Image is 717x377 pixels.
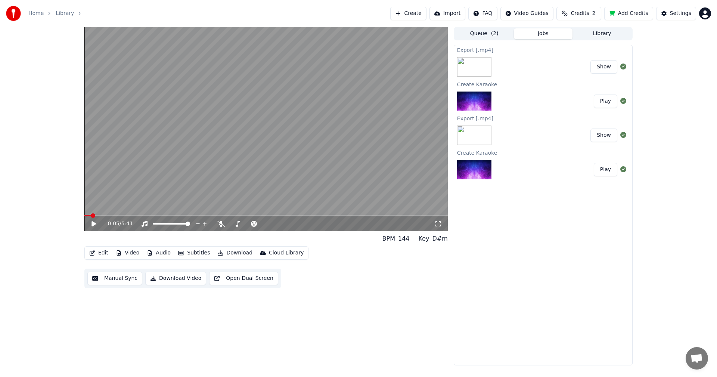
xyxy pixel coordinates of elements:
[432,234,448,243] div: D#m
[455,28,514,39] button: Queue
[590,60,617,74] button: Show
[390,7,426,20] button: Create
[56,10,74,17] a: Library
[594,95,617,108] button: Play
[108,220,119,228] span: 0:05
[491,30,499,37] span: ( 2 )
[382,234,395,243] div: BPM
[214,248,255,258] button: Download
[656,7,696,20] button: Settings
[144,248,174,258] button: Audio
[108,220,126,228] div: /
[6,6,21,21] img: youka
[556,7,601,20] button: Credits2
[86,248,111,258] button: Edit
[592,10,596,17] span: 2
[429,7,465,20] button: Import
[686,347,708,370] a: Open chat
[454,80,632,89] div: Create Karaoke
[514,28,573,39] button: Jobs
[594,163,617,176] button: Play
[454,45,632,54] div: Export [.mp4]
[454,114,632,123] div: Export [.mp4]
[28,10,44,17] a: Home
[113,248,142,258] button: Video
[572,28,631,39] button: Library
[175,248,213,258] button: Subtitles
[145,272,206,285] button: Download Video
[398,234,410,243] div: 144
[209,272,278,285] button: Open Dual Screen
[87,272,142,285] button: Manual Sync
[269,249,304,257] div: Cloud Library
[571,10,589,17] span: Credits
[121,220,133,228] span: 5:41
[670,10,691,17] div: Settings
[454,148,632,157] div: Create Karaoke
[604,7,653,20] button: Add Credits
[419,234,429,243] div: Key
[468,7,497,20] button: FAQ
[28,10,86,17] nav: breadcrumb
[500,7,553,20] button: Video Guides
[590,129,617,142] button: Show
